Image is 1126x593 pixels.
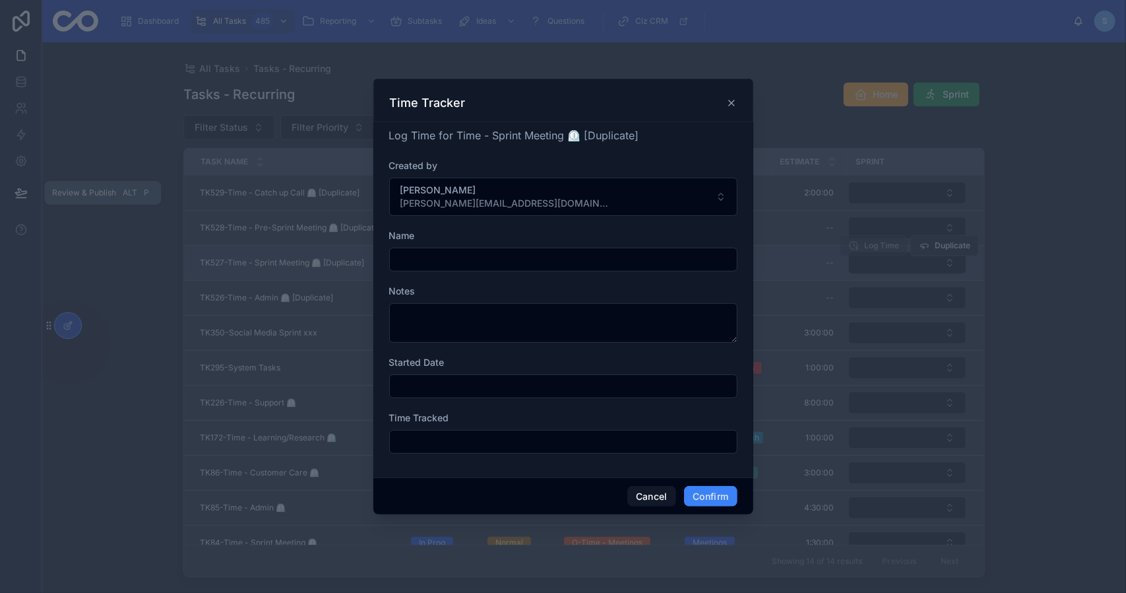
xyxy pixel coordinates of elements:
[400,184,611,197] span: [PERSON_NAME]
[389,178,737,216] button: Select Button
[390,95,466,111] h3: Time Tracker
[389,357,445,368] span: Started Date
[400,197,611,210] span: [PERSON_NAME][EMAIL_ADDRESS][DOMAIN_NAME]
[389,230,415,241] span: Name
[389,160,438,171] span: Created by
[389,412,449,423] span: Time Tracked
[684,486,737,507] button: Confirm
[389,285,416,296] span: Notes
[389,129,639,142] span: Log Time for Time - Sprint Meeting ⏲️ [Duplicate]
[627,486,676,507] button: Cancel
